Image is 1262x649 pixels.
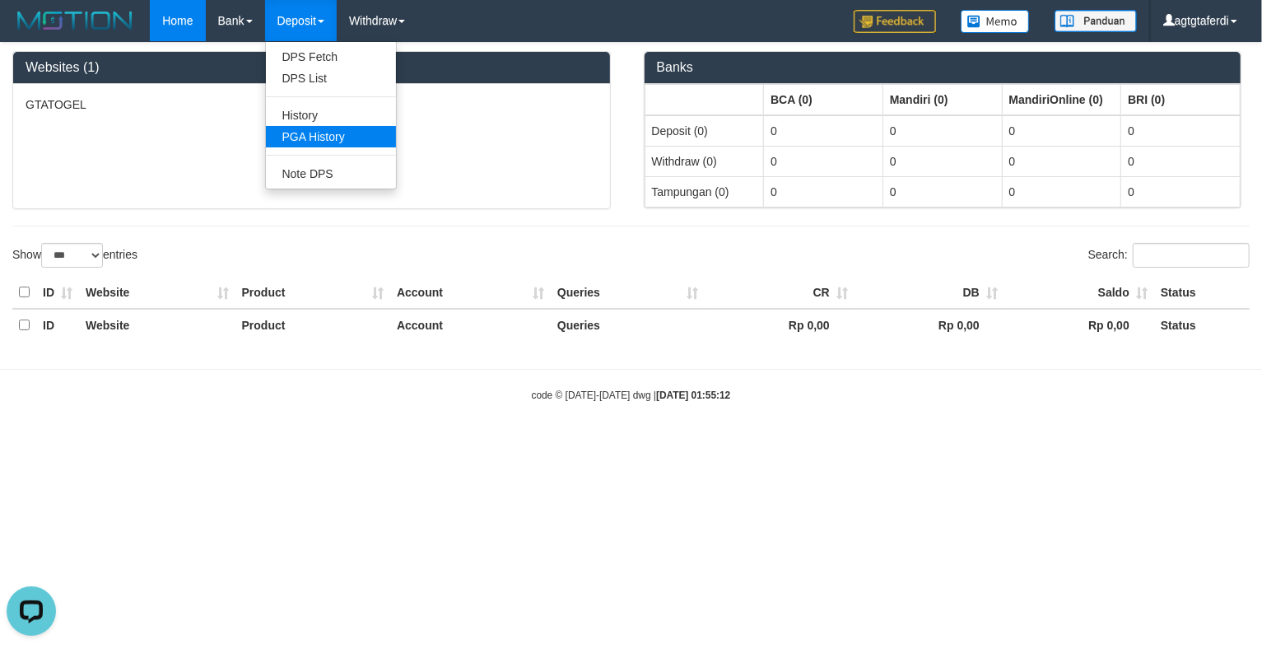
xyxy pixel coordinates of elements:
td: Withdraw (0) [645,146,764,176]
th: Group: activate to sort column ascending [764,84,883,115]
input: Search: [1133,243,1250,268]
td: Tampungan (0) [645,176,764,207]
td: 0 [1121,146,1241,176]
td: 0 [1002,115,1121,147]
th: Group: activate to sort column ascending [1002,84,1121,115]
th: Group: activate to sort column ascending [1121,84,1241,115]
th: CR [705,277,855,309]
th: ID [36,309,79,341]
td: 0 [1121,115,1241,147]
th: Website [79,309,235,341]
a: DPS Fetch [266,46,396,68]
small: code © [DATE]-[DATE] dwg | [532,390,731,401]
th: Account [390,277,551,309]
th: Rp 0,00 [1004,309,1154,341]
th: Product [235,277,390,309]
td: 0 [882,115,1002,147]
th: Rp 0,00 [705,309,855,341]
h3: Websites (1) [26,60,598,75]
label: Show entries [12,243,137,268]
select: Showentries [41,243,103,268]
a: PGA History [266,126,396,147]
td: 0 [1002,176,1121,207]
th: Status [1154,277,1250,309]
img: Feedback.jpg [854,10,936,33]
img: panduan.png [1055,10,1137,32]
td: 0 [764,146,883,176]
th: Queries [551,309,705,341]
img: Button%20Memo.svg [961,10,1030,33]
th: Queries [551,277,705,309]
td: 0 [1002,146,1121,176]
th: Product [235,309,390,341]
h3: Banks [657,60,1229,75]
th: Rp 0,00 [855,309,1004,341]
label: Search: [1088,243,1250,268]
img: MOTION_logo.png [12,8,137,33]
th: Account [390,309,551,341]
a: DPS List [266,68,396,89]
td: 0 [764,115,883,147]
button: Open LiveChat chat widget [7,7,56,56]
a: History [266,105,396,126]
td: Deposit (0) [645,115,764,147]
td: 0 [882,176,1002,207]
a: Note DPS [266,163,396,184]
th: Group: activate to sort column ascending [645,84,764,115]
p: GTATOGEL [26,96,598,113]
th: ID [36,277,79,309]
th: Website [79,277,235,309]
th: Group: activate to sort column ascending [882,84,1002,115]
th: DB [855,277,1004,309]
td: 0 [882,146,1002,176]
td: 0 [764,176,883,207]
td: 0 [1121,176,1241,207]
strong: [DATE] 01:55:12 [656,390,730,401]
th: Status [1154,309,1250,341]
th: Saldo [1004,277,1154,309]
